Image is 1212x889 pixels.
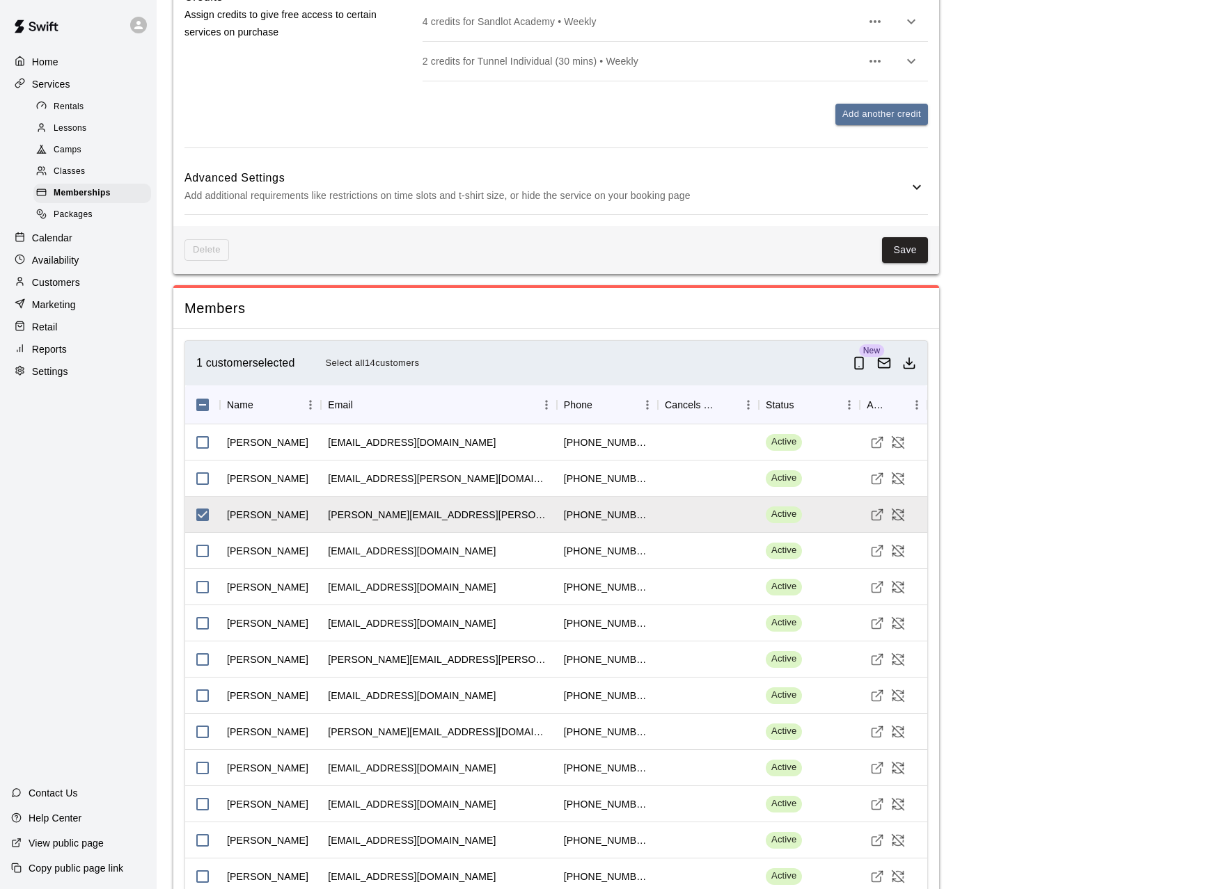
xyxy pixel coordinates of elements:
[860,385,927,424] div: Actions
[328,833,496,847] div: sarar@jlrenviro.com
[872,351,897,376] button: Email customers
[766,580,802,593] span: Active
[564,580,651,594] div: +14084210043
[888,794,908,815] button: Cancel Membership
[227,472,308,486] div: Meagan O'Neill
[32,342,67,356] p: Reports
[564,616,651,630] div: +19167187929
[220,385,321,424] div: Name
[227,870,308,883] div: Christopher Cromwell
[766,652,802,666] span: Active
[184,6,378,41] p: Assign credits to give free access to certain services on purchase
[227,725,308,739] div: Tony Braun
[564,761,651,775] div: +19162885787
[33,96,157,118] a: Rentals
[766,797,802,810] span: Active
[888,468,908,489] button: Cancel Membership
[867,432,888,453] a: Visit customer profile
[794,395,814,415] button: Sort
[328,797,496,811] div: adsuss@hotmail.com
[738,394,759,415] button: Menu
[839,394,860,415] button: Menu
[867,685,888,706] a: Visit customer profile
[328,652,550,666] div: brandon.dinon@gmail.com
[227,580,308,594] div: Jose Negrete
[592,395,612,415] button: Sort
[184,169,908,187] h6: Advanced Settings
[766,508,802,521] span: Active
[184,159,928,214] div: Advanced SettingsAdd additional requirements like restrictions on time slots and t-shirt size, or...
[11,74,145,95] a: Services
[184,299,928,318] span: Members
[557,385,658,424] div: Phone
[766,689,802,702] span: Active
[859,344,884,357] span: New
[33,183,157,205] a: Memberships
[300,394,321,415] button: Menu
[32,298,76,312] p: Marketing
[766,616,802,630] span: Active
[867,866,888,887] a: Visit customer profile
[766,544,802,557] span: Active
[328,725,550,739] div: braun@braunlegal.com
[11,294,145,315] a: Marketing
[33,118,157,139] a: Lessons
[564,833,651,847] div: +19168030012
[564,385,592,424] div: Phone
[353,395,372,415] button: Sort
[835,104,928,125] button: Add another credit
[328,616,496,630] div: renee1396@aol.com
[11,272,145,293] a: Customers
[227,797,308,811] div: Aaron Sussman
[227,435,308,449] div: Adrian DeWald
[33,162,151,182] div: Classes
[196,353,847,374] div: 1 customer selected
[33,205,157,226] a: Packages
[11,361,145,382] a: Settings
[564,725,651,739] div: +19167180848
[766,870,802,883] span: Active
[328,580,496,594] div: jnegrete916@gmail.com
[564,870,651,883] div: +19165897041
[897,351,922,376] button: Download as csv
[227,833,308,847] div: Sara Rogers
[32,275,80,289] p: Customers
[564,544,651,558] div: +19167522110
[766,435,802,449] span: Active
[33,119,151,138] div: Lessons
[184,187,908,205] p: Add additional requirements like restrictions on time slots and t-shirt size, or hide the service...
[766,833,802,847] span: Active
[423,54,861,68] p: 2 credits for Tunnel Individual (30 mins) • Weekly
[11,317,145,337] a: Retail
[11,339,145,360] a: Reports
[637,394,658,415] button: Menu
[564,652,651,666] div: +19167304143
[658,385,759,424] div: Cancels Date
[227,652,308,666] div: Brandon Dinon
[328,689,496,703] div: kathymarshall19@yahoo.com
[867,794,888,815] a: Visit customer profile
[253,395,273,415] button: Sort
[888,577,908,598] button: Cancel Membership
[33,205,151,225] div: Packages
[227,689,308,703] div: Kathleen Marshall
[888,432,908,453] button: Cancel Membership
[33,140,157,161] a: Camps
[423,42,928,81] div: 2 credits for Tunnel Individual (30 mins) • Weekly
[227,508,308,522] div: Gregory Vincent
[54,100,84,114] span: Rentals
[867,504,888,525] a: Visit customer profile
[564,472,651,486] div: +16507044460
[888,540,908,561] button: Cancel Membership
[33,184,151,203] div: Memberships
[847,351,872,376] button: Send push notification
[423,15,861,29] p: 4 credits for Sandlot Academy • Weekly
[718,395,738,415] button: Sort
[328,761,496,775] div: smfuller06@yahoo.com
[564,508,651,522] div: +19164320330
[328,385,353,424] div: Email
[766,761,802,774] span: Active
[29,861,123,875] p: Copy public page link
